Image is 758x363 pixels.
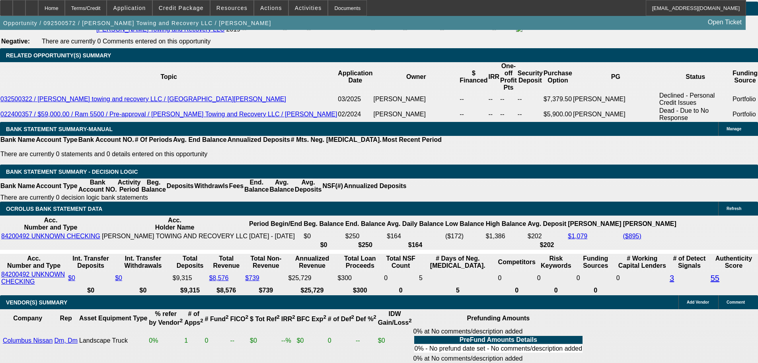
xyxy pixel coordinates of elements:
[153,0,210,16] button: Credit Package
[159,5,204,11] span: Credit Package
[244,179,269,194] th: End. Balance
[205,316,229,322] b: # Fund
[373,62,459,92] th: Owner
[488,62,500,92] th: IRR
[732,92,758,107] td: Portfolio
[216,5,247,11] span: Resources
[573,92,659,107] td: [PERSON_NAME]
[445,216,485,232] th: Low Balance
[623,233,641,239] a: ($895)
[249,232,302,240] td: [DATE] - [DATE]
[208,255,244,270] th: Total Revenue
[343,179,407,194] th: Annualized Deposits
[3,20,271,26] span: Opportunity / 092500572 / [PERSON_NAME] Towing and Recovery LLC / [PERSON_NAME]
[148,328,183,354] td: 0%
[337,92,373,107] td: 03/2025
[623,216,677,232] th: [PERSON_NAME]
[573,62,659,92] th: PG
[488,107,500,122] td: --
[230,328,249,354] td: --
[537,286,575,294] th: 0
[245,255,287,270] th: Total Non-Revenue
[78,179,117,194] th: Bank Account NO.
[194,179,228,194] th: Withdrawls
[101,232,248,240] td: [PERSON_NAME] TOWING AND RECOVERY LLC
[498,271,536,286] td: 0
[303,241,344,249] th: $0
[172,286,208,294] th: $9,315
[659,62,732,92] th: Status
[288,275,336,282] div: $25,729
[498,286,536,294] th: 0
[68,275,75,281] a: $0
[115,286,171,294] th: $0
[378,328,412,354] td: $0
[115,275,122,281] a: $0
[60,315,72,322] b: Rep
[576,286,615,294] th: 0
[322,179,343,194] th: NSF(#)
[500,62,517,92] th: One-off Profit Pts
[180,318,183,324] sup: 2
[459,92,488,107] td: --
[459,62,488,92] th: $ Financed
[485,232,526,240] td: $1,386
[210,0,253,16] button: Resources
[6,299,67,306] span: VENDOR(S) SUMMARY
[568,233,587,239] a: $1,079
[1,38,30,45] b: Negative:
[576,271,615,286] td: 0
[1,271,65,285] a: 84200492 UNKNOWN CHECKING
[345,216,386,232] th: End. Balance
[419,255,497,270] th: # Days of Neg. [MEDICAL_DATA].
[659,107,732,122] td: Dead - Due to No Response
[134,136,173,144] th: # Of Periods
[249,216,302,232] th: Period Begin/End
[172,271,208,286] td: $9,315
[250,316,280,322] b: $ Tot Ref
[386,232,444,240] td: $164
[6,52,111,59] span: RELATED OPPORTUNITY(S) SUMMARY
[419,286,497,294] th: 5
[485,216,526,232] th: High Balance
[356,316,376,322] b: Def %
[373,92,459,107] td: [PERSON_NAME]
[328,316,354,322] b: # of Def
[543,62,573,92] th: Purchase Option
[337,62,373,92] th: Application Date
[173,136,227,144] th: Avg. End Balance
[488,92,500,107] td: --
[290,136,382,144] th: # Mts. Neg. [MEDICAL_DATA].
[355,328,377,354] td: --
[288,286,337,294] th: $25,729
[669,255,709,270] th: # of Detect Signals
[0,151,442,158] p: There are currently 0 statements and 0 details entered on this opportunity
[42,38,210,45] span: There are currently 0 Comments entered on this opportunity
[68,286,114,294] th: $0
[543,107,573,122] td: $5,900.00
[35,136,78,144] th: Account Type
[460,336,537,343] b: PreFund Amounts Details
[337,271,383,286] td: $300
[705,16,745,29] a: Open Ticket
[527,241,567,249] th: $202
[373,107,459,122] td: [PERSON_NAME]
[297,316,326,322] b: BFC Exp
[373,314,376,320] sup: 2
[543,92,573,107] td: $7,379.50
[687,300,709,304] span: Add Vendor
[227,136,290,144] th: Annualized Deposits
[249,328,280,354] td: $0
[384,255,418,270] th: Sum of the Total NSF Count and Total Overdraft Fee Count from Ocrolus
[292,314,295,320] sup: 2
[378,310,412,326] b: IDW Gain/Loss
[184,310,203,326] b: # of Apps
[384,271,418,286] td: 0
[576,255,615,270] th: Funding Sources
[281,328,296,354] td: --%
[1,233,100,239] a: 84200492 UNKNOWN CHECKING
[54,337,78,344] a: Dm, Dm
[727,127,741,131] span: Manage
[230,316,248,322] b: FICO
[13,315,42,322] b: Company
